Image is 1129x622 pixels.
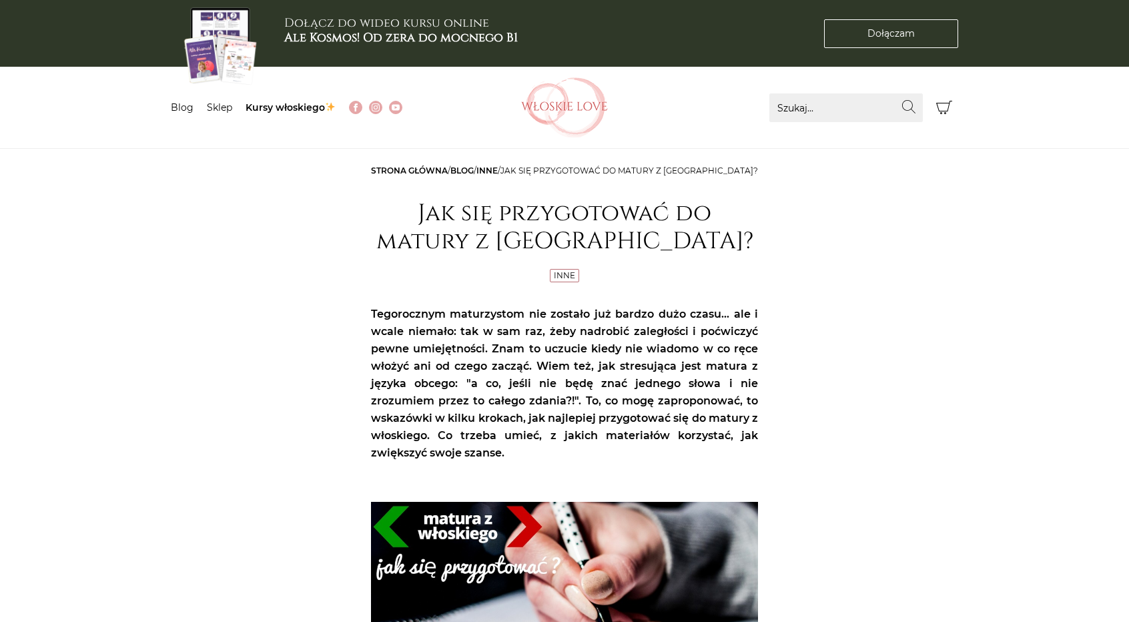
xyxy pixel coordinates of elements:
a: Blog [171,101,194,113]
a: Kursy włoskiego [246,101,336,113]
a: Dołączam [824,19,958,48]
span: Dołączam [867,27,915,41]
input: Szukaj... [769,93,923,122]
a: Sklep [207,101,232,113]
img: ✨ [326,102,335,111]
button: Koszyk [929,93,958,122]
h3: Dołącz do wideo kursu online [284,16,518,45]
p: Tegorocznym maturzystom nie zostało już bardzo dużo czasu... ale i wcale niemało: tak w sam raz, ... [371,306,758,462]
a: Inne [554,270,575,280]
b: Ale Kosmos! Od zera do mocnego B1 [284,29,518,46]
img: Włoskielove [521,77,608,137]
span: / / / [371,166,758,176]
a: Blog [450,166,474,176]
h1: Jak się przygotować do matury z [GEOGRAPHIC_DATA]? [371,200,758,256]
span: Jak się przygotować do matury z [GEOGRAPHIC_DATA]? [500,166,758,176]
a: Strona główna [371,166,448,176]
a: Inne [476,166,498,176]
